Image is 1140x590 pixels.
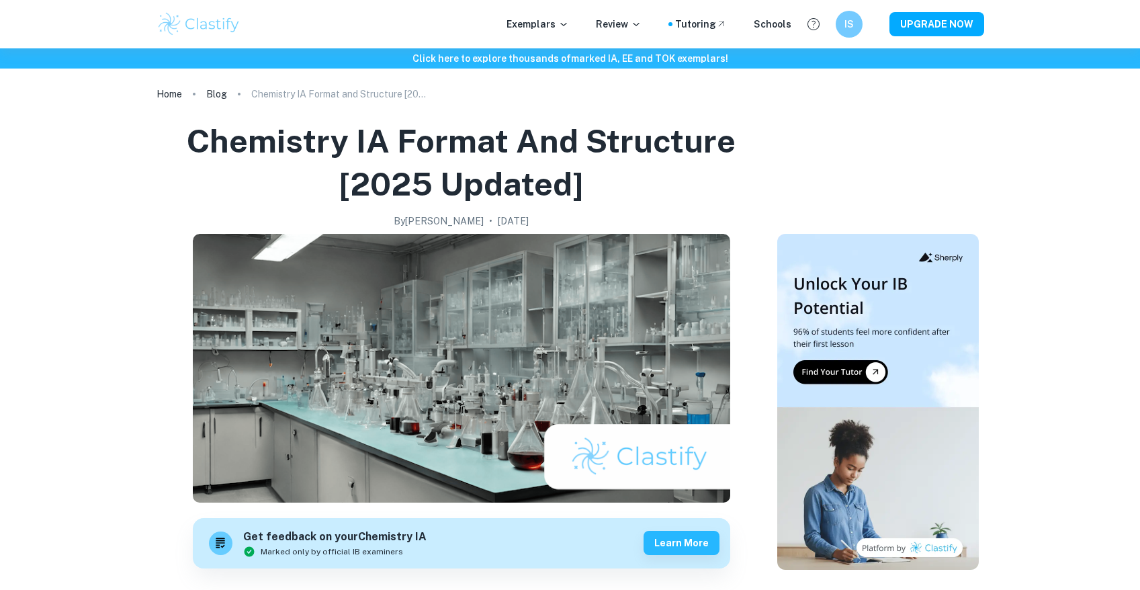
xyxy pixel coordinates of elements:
[243,529,427,546] h6: Get feedback on your Chemistry IA
[394,214,484,228] h2: By [PERSON_NAME]
[836,11,863,38] button: IS
[777,234,979,570] img: Thumbnail
[193,234,730,503] img: Chemistry IA Format and Structure [2025 updated] cover image
[157,85,182,103] a: Home
[754,17,791,32] a: Schools
[261,546,403,558] span: Marked only by official IB examiners
[498,214,529,228] h2: [DATE]
[889,12,984,36] button: UPGRADE NOW
[596,17,642,32] p: Review
[802,13,825,36] button: Help and Feedback
[507,17,569,32] p: Exemplars
[841,17,857,32] h6: IS
[206,85,227,103] a: Blog
[157,11,242,38] img: Clastify logo
[3,51,1137,66] h6: Click here to explore thousands of marked IA, EE and TOK exemplars !
[489,214,492,228] p: •
[644,531,719,555] button: Learn more
[193,518,730,568] a: Get feedback on yourChemistry IAMarked only by official IB examinersLearn more
[251,87,426,101] p: Chemistry IA Format and Structure [2025 updated]
[162,120,761,206] h1: Chemistry IA Format and Structure [2025 updated]
[675,17,727,32] a: Tutoring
